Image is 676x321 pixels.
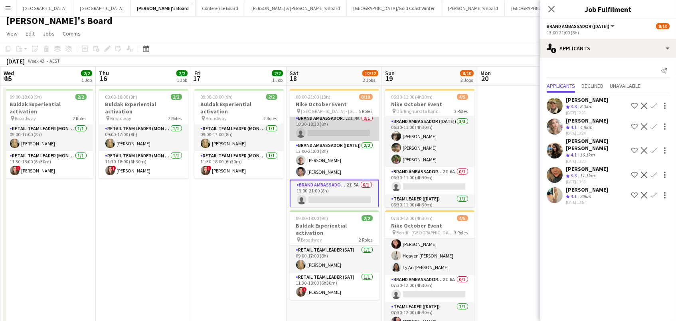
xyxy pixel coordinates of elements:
span: 2/2 [81,70,92,76]
span: 3 Roles [455,230,468,236]
span: Jobs [43,30,55,37]
a: Edit [22,28,38,39]
span: 10/12 [362,70,378,76]
app-card-role: RETAIL Team Leader (Mon - Fri)1/111:30-18:00 (6h30m)![PERSON_NAME] [99,151,188,178]
span: 2 Roles [73,115,87,121]
div: 1 Job [272,77,283,83]
div: 4.8km [578,124,594,131]
div: 8.3km [578,103,594,110]
div: 09:00-18:00 (9h)2/2Buldak Experiential activation Broadway2 RolesRETAIL Team Leader (Mon - Fri)1/... [4,89,93,178]
span: Sun [385,69,395,77]
div: 11.1km [578,172,596,179]
div: [PERSON_NAME] [566,186,608,193]
span: 4.1 [571,152,577,158]
app-card-role: RETAIL Team Leader (Sat)1/111:30-18:00 (6h30m)![PERSON_NAME] [290,273,379,300]
h3: Nike October Event [385,222,474,229]
h3: Nike October Event [385,101,474,108]
div: [DATE] 13:24 [566,131,608,136]
app-job-card: 08:00-21:00 (13h)8/10Nike October Event [GEOGRAPHIC_DATA] - [GEOGRAPHIC_DATA]5 Roles[PERSON_NAME]... [290,89,379,207]
span: 4/5 [457,94,468,100]
div: [DATE] 13:30 [566,159,628,164]
div: [PERSON_NAME] [566,117,608,124]
span: ! [16,166,21,170]
span: 8/10 [460,70,474,76]
div: [DATE] 12:06 [566,110,608,115]
span: 2/2 [362,215,373,221]
span: ! [302,287,307,292]
span: 5 Roles [359,108,373,114]
button: [GEOGRAPHIC_DATA] [16,0,73,16]
span: Broadway [15,115,36,121]
span: 2/2 [171,94,182,100]
app-card-role: RETAIL Team Leader (Mon - Fri)1/111:30-18:00 (6h30m)![PERSON_NAME] [4,151,93,178]
span: 17 [193,74,201,83]
span: 8/10 [359,94,373,100]
span: 4.1 [571,193,577,199]
app-card-role: RETAIL Team Leader (Mon - Fri)1/111:30-18:00 (6h30m)![PERSON_NAME] [194,151,284,178]
span: Sat [290,69,298,77]
div: Applicants [540,39,676,58]
app-card-role: Brand Ambassador ([DATE])2I5A0/113:00-21:00 (8h) [290,180,379,208]
a: View [3,28,21,39]
span: Comms [63,30,81,37]
span: Week 42 [26,58,46,64]
button: [GEOGRAPHIC_DATA]/Gold Coast Winter [347,0,441,16]
app-card-role: Brand Ambassador ([DATE])2I6A0/107:30-12:00 (4h30m) [385,275,474,302]
span: 4/5 [457,215,468,221]
div: 13:00-21:00 (8h) [547,30,670,36]
span: 4.1 [571,124,577,130]
span: Bondi - [GEOGRAPHIC_DATA] [397,230,455,236]
span: Broadway [301,237,322,243]
app-job-card: 09:00-18:00 (9h)2/2Buldak Experiential activation Broadway2 RolesRETAIL Team Leader (Sat)1/109:00... [290,210,379,300]
span: 2 Roles [264,115,277,121]
span: 3.8 [571,172,577,178]
div: 2 Jobs [363,77,378,83]
button: [PERSON_NAME]'s Board [130,0,196,16]
span: Fri [194,69,201,77]
div: [DATE] [6,57,25,65]
span: [GEOGRAPHIC_DATA] - [GEOGRAPHIC_DATA] [301,108,359,114]
span: ! [207,166,211,170]
app-card-role: Brand Ambassador ([DATE])2I6A0/106:30-11:00 (4h30m) [385,167,474,194]
span: Wed [4,69,14,77]
span: 09:00-18:00 (9h) [201,94,233,100]
span: 3 Roles [455,108,468,114]
div: [PERSON_NAME] [PERSON_NAME] [566,137,628,152]
div: [DATE] 13:57 [566,200,608,205]
app-card-role: Team Leader ([DATE])1/106:30-11:00 (4h30m) [385,194,474,222]
h3: Buldak Experiential activation [290,222,379,236]
span: 2/2 [266,94,277,100]
div: 09:00-18:00 (9h)2/2Buldak Experiential activation Broadway2 RolesRETAIL Team Leader (Mon - Fri)1/... [99,89,188,178]
app-card-role: Brand Ambassador ([DATE])3/306:30-11:00 (4h30m)[PERSON_NAME][PERSON_NAME][PERSON_NAME] [385,117,474,167]
span: 09:00-18:00 (9h) [105,94,138,100]
span: Broadway [206,115,227,121]
span: 2 Roles [359,237,373,243]
span: Unavailable [610,83,640,89]
div: 09:00-18:00 (9h)2/2Buldak Experiential activation Broadway2 RolesRETAIL Team Leader (Mon - Fri)1/... [194,89,284,178]
button: [PERSON_NAME] & [PERSON_NAME]'s Board [245,0,347,16]
span: 2/2 [176,70,188,76]
span: View [6,30,18,37]
div: 16.1km [578,152,596,159]
div: [DATE] 13:38 [566,179,608,184]
app-card-role: RETAIL Team Leader (Mon - Fri)1/109:00-17:00 (8h)[PERSON_NAME] [4,124,93,151]
h3: Nike October Event [290,101,379,108]
span: 8/10 [656,23,670,29]
span: 18 [289,74,298,83]
span: 06:30-11:00 (4h30m) [391,94,433,100]
h3: Buldak Experiential activation [4,101,93,115]
span: ! [111,166,116,170]
span: 20 [479,74,491,83]
a: Jobs [40,28,58,39]
app-card-role: Brand Ambassador ([DATE])2/213:00-21:00 (8h)[PERSON_NAME][PERSON_NAME] [290,141,379,180]
div: AEST [49,58,60,64]
span: 2/2 [75,94,87,100]
button: [GEOGRAPHIC_DATA]/[GEOGRAPHIC_DATA] [505,0,607,16]
div: 2 Jobs [461,77,473,83]
button: Conference Board [196,0,245,16]
h3: Buldak Experiential activation [99,101,188,115]
div: [PERSON_NAME] [566,165,608,172]
span: 3.8 [571,103,577,109]
span: 09:00-18:00 (9h) [296,215,328,221]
